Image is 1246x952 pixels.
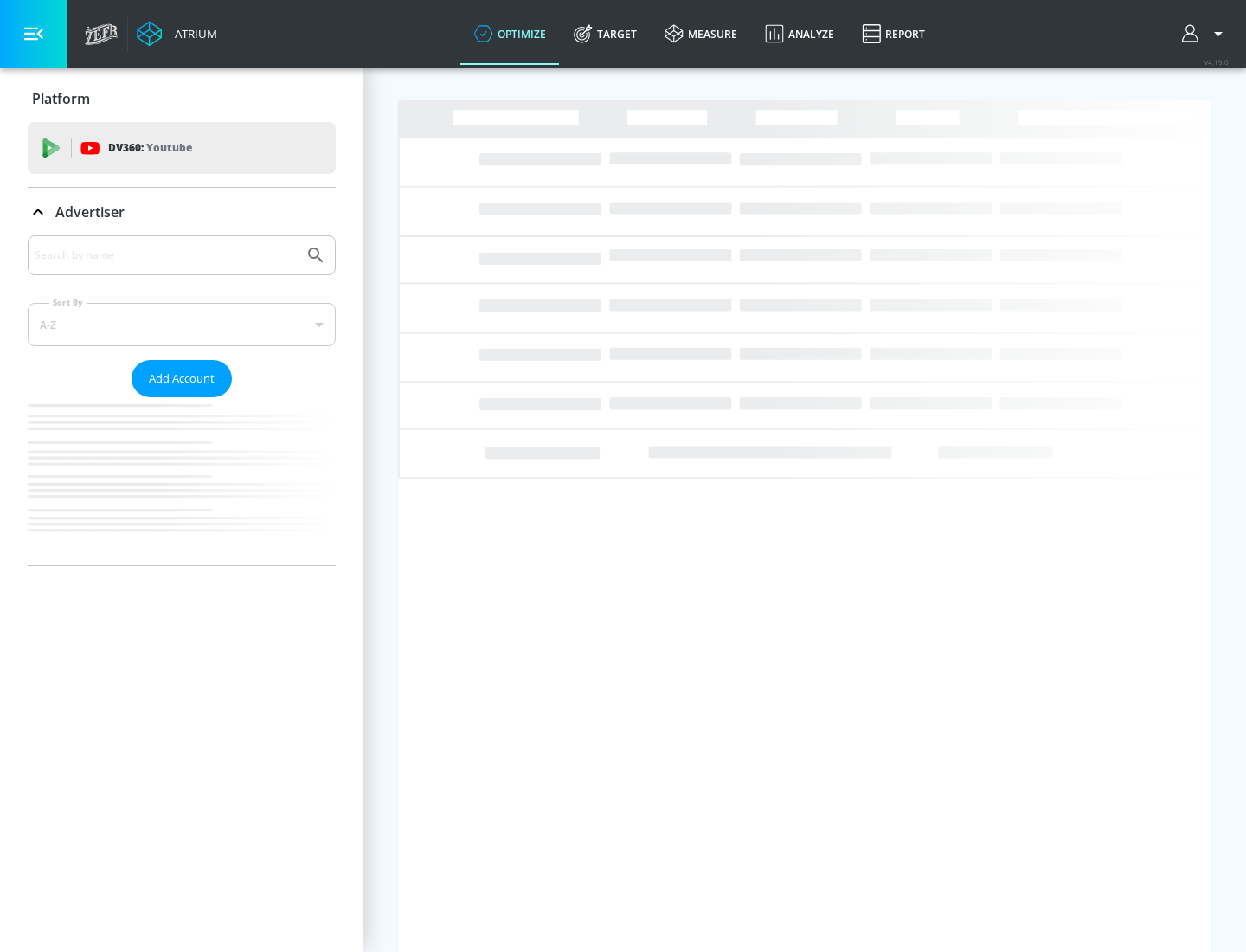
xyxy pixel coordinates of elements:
[848,3,939,65] a: Report
[1204,57,1229,67] span: v 4.19.0
[651,3,751,65] a: measure
[49,297,87,308] label: Sort By
[28,397,336,565] nav: list of Advertiser
[132,360,232,397] button: Add Account
[32,89,90,108] p: Platform
[560,3,651,65] a: Target
[751,3,848,65] a: Analyze
[137,21,217,47] a: Atrium
[55,203,125,222] p: Advertiser
[146,138,192,157] p: Youtube
[35,244,297,267] input: Search by name
[149,369,215,389] span: Add Account
[28,122,336,174] div: DV360: Youtube
[168,26,217,42] div: Atrium
[28,235,336,565] div: Advertiser
[28,188,336,236] div: Advertiser
[28,74,336,123] div: Platform
[460,3,560,65] a: optimize
[108,138,192,158] p: DV360:
[28,303,336,346] div: A-Z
